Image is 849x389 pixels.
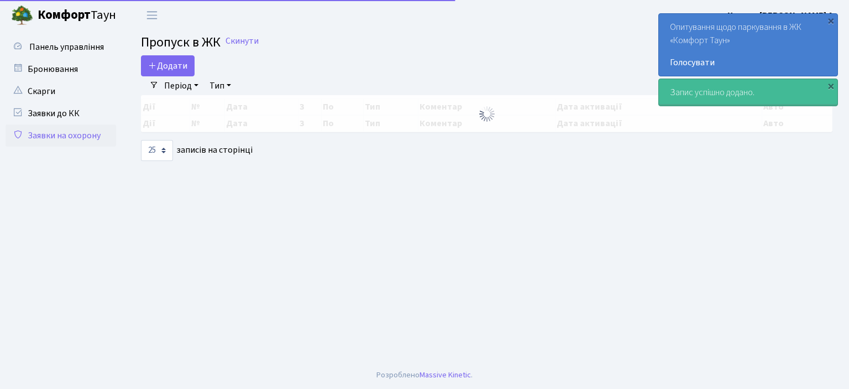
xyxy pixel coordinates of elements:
[6,125,116,147] a: Заявки на охорону
[141,33,221,52] span: Пропуск в ЖК
[138,6,166,24] button: Переключити навігацію
[6,80,116,102] a: Скарги
[420,369,471,381] a: Massive Kinetic
[141,140,253,161] label: записів на сторінці
[38,6,116,25] span: Таун
[29,41,104,53] span: Панель управління
[11,4,33,27] img: logo.png
[148,60,187,72] span: Додати
[6,102,116,125] a: Заявки до КК
[659,79,837,106] div: Запис успішно додано.
[478,105,496,123] img: Обробка...
[141,55,195,76] a: Додати
[160,76,203,95] a: Період
[6,58,116,80] a: Бронювання
[205,76,235,95] a: Тип
[141,140,173,161] select: записів на сторінці
[727,9,836,22] a: Цитрус [PERSON_NAME] А.
[6,36,116,58] a: Панель управління
[670,56,826,69] a: Голосувати
[376,369,473,381] div: Розроблено .
[38,6,91,24] b: Комфорт
[825,15,836,26] div: ×
[659,14,837,76] div: Опитування щодо паркування в ЖК «Комфорт Таун»
[226,36,259,46] a: Скинути
[825,80,836,91] div: ×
